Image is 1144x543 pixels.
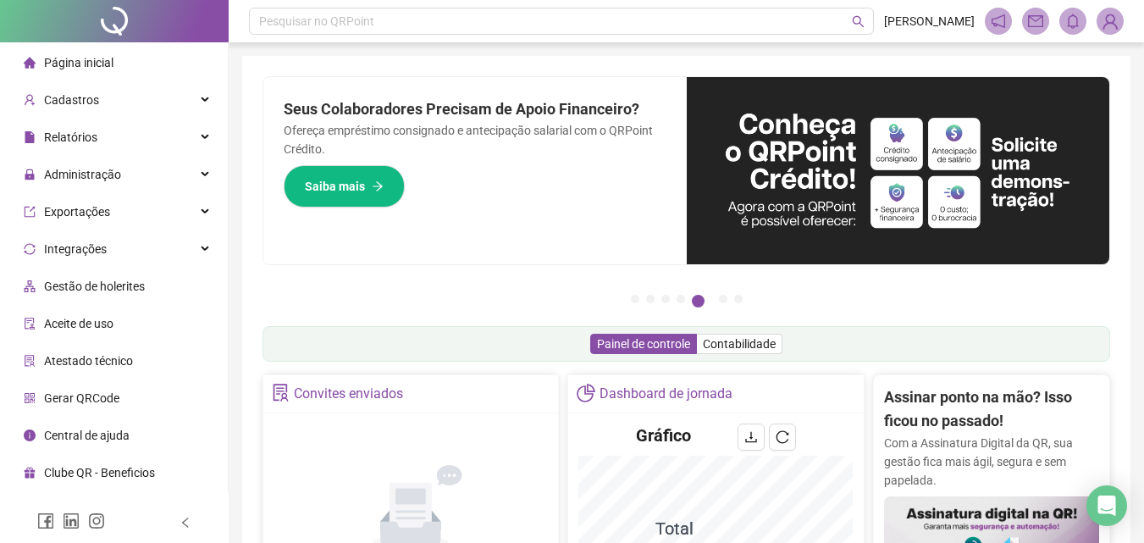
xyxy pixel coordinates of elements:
span: Contabilidade [703,337,776,351]
span: info-circle [24,429,36,441]
span: linkedin [63,513,80,529]
div: Dashboard de jornada [600,380,732,408]
span: Integrações [44,242,107,256]
span: Saiba mais [305,177,365,196]
span: Relatórios [44,130,97,144]
span: left [180,517,191,529]
span: Cadastros [44,93,99,107]
span: audit [24,318,36,330]
span: Gerar QRCode [44,391,119,405]
button: 6 [719,295,727,303]
span: Central de ajuda [44,429,130,442]
span: notification [991,14,1006,29]
span: Atestado técnico [44,354,133,368]
span: bell [1065,14,1080,29]
span: file [24,131,36,143]
span: lock [24,169,36,180]
h2: Assinar ponto na mão? Isso ficou no passado! [884,385,1099,434]
span: arrow-right [372,180,384,192]
button: 2 [646,295,655,303]
p: Com a Assinatura Digital da QR, sua gestão fica mais ágil, segura e sem papelada. [884,434,1099,490]
span: search [852,15,865,28]
button: 3 [661,295,670,303]
span: user-add [24,94,36,106]
p: Ofereça empréstimo consignado e antecipação salarial com o QRPoint Crédito. [284,121,666,158]
button: 1 [631,295,639,303]
span: [PERSON_NAME] [884,12,975,30]
span: Exportações [44,205,110,219]
span: Aceite de uso [44,317,113,330]
span: solution [24,355,36,367]
span: instagram [88,513,105,529]
img: banner%2F11e687cd-1386-4cbd-b13b-7bd81425532d.png [687,77,1110,264]
span: sync [24,243,36,255]
span: Clube QR - Beneficios [44,466,155,479]
span: download [744,430,758,444]
span: mail [1028,14,1043,29]
span: gift [24,467,36,479]
h4: Gráfico [636,424,691,447]
button: 4 [677,295,685,303]
button: Saiba mais [284,165,405,208]
button: 7 [734,295,743,303]
span: Gestão de holerites [44,280,145,293]
span: facebook [37,513,54,529]
span: Administração [44,168,121,181]
span: qrcode [24,392,36,404]
span: export [24,206,36,218]
img: 88550 [1097,8,1123,34]
div: Open Intercom Messenger [1086,485,1127,526]
button: 5 [692,295,705,308]
span: apartment [24,280,36,292]
h2: Seus Colaboradores Precisam de Apoio Financeiro? [284,97,666,121]
span: reload [776,430,789,444]
span: home [24,57,36,69]
span: Página inicial [44,56,113,69]
span: solution [272,384,290,402]
span: Painel de controle [597,337,690,351]
span: pie-chart [577,384,594,402]
div: Convites enviados [294,380,403,408]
